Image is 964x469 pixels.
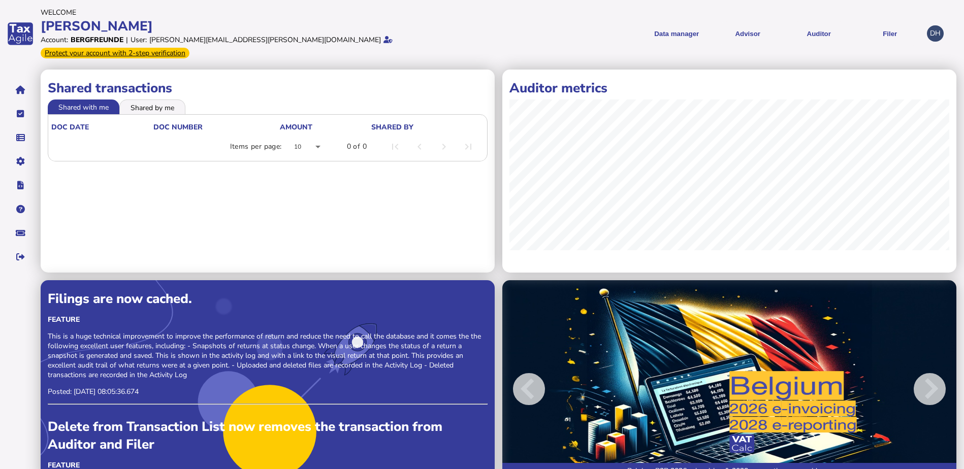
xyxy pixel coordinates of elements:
[645,21,709,46] button: Shows a dropdown of Data manager options
[280,122,312,132] div: Amount
[347,142,367,152] div: 0 of 0
[51,122,89,132] div: doc date
[10,198,31,220] button: Help pages
[383,36,393,43] i: Email verified
[48,290,488,308] div: Filings are now cached.
[51,122,152,132] div: doc date
[10,222,31,244] button: Raise a support ticket
[149,35,381,45] div: [PERSON_NAME][EMAIL_ADDRESS][PERSON_NAME][DOMAIN_NAME]
[41,35,68,45] div: Account:
[858,21,922,46] button: Filer
[41,17,479,35] div: [PERSON_NAME]
[230,142,282,152] div: Items per page:
[48,315,488,324] div: Feature
[48,99,119,114] li: Shared with me
[10,79,31,100] button: Home
[10,127,31,148] button: Data manager
[280,122,370,132] div: Amount
[131,35,147,45] div: User:
[119,99,185,114] li: Shared by me
[716,21,780,46] button: Shows a dropdown of VAT Advisor options
[71,35,123,45] div: Bergfreunde
[927,25,944,42] div: Profile settings
[41,8,479,17] div: Welcome
[153,122,203,132] div: doc number
[371,122,482,132] div: shared by
[787,21,851,46] button: Auditor
[10,151,31,172] button: Manage settings
[48,79,488,97] h1: Shared transactions
[48,331,488,380] p: This is a huge technical improvement to improve the performance of return and reduce the need to ...
[10,246,31,267] button: Sign out
[484,21,922,46] menu: navigate products
[371,122,413,132] div: shared by
[48,418,488,453] div: Delete from Transaction List now removes the transaction from Auditor and Filer
[10,175,31,196] button: Developer hub links
[126,35,128,45] div: |
[10,103,31,124] button: Tasks
[509,79,949,97] h1: Auditor metrics
[153,122,279,132] div: doc number
[48,387,488,396] p: Posted: [DATE] 08:05:36.674
[41,48,189,58] div: From Oct 1, 2025, 2-step verification will be required to login. Set it up now...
